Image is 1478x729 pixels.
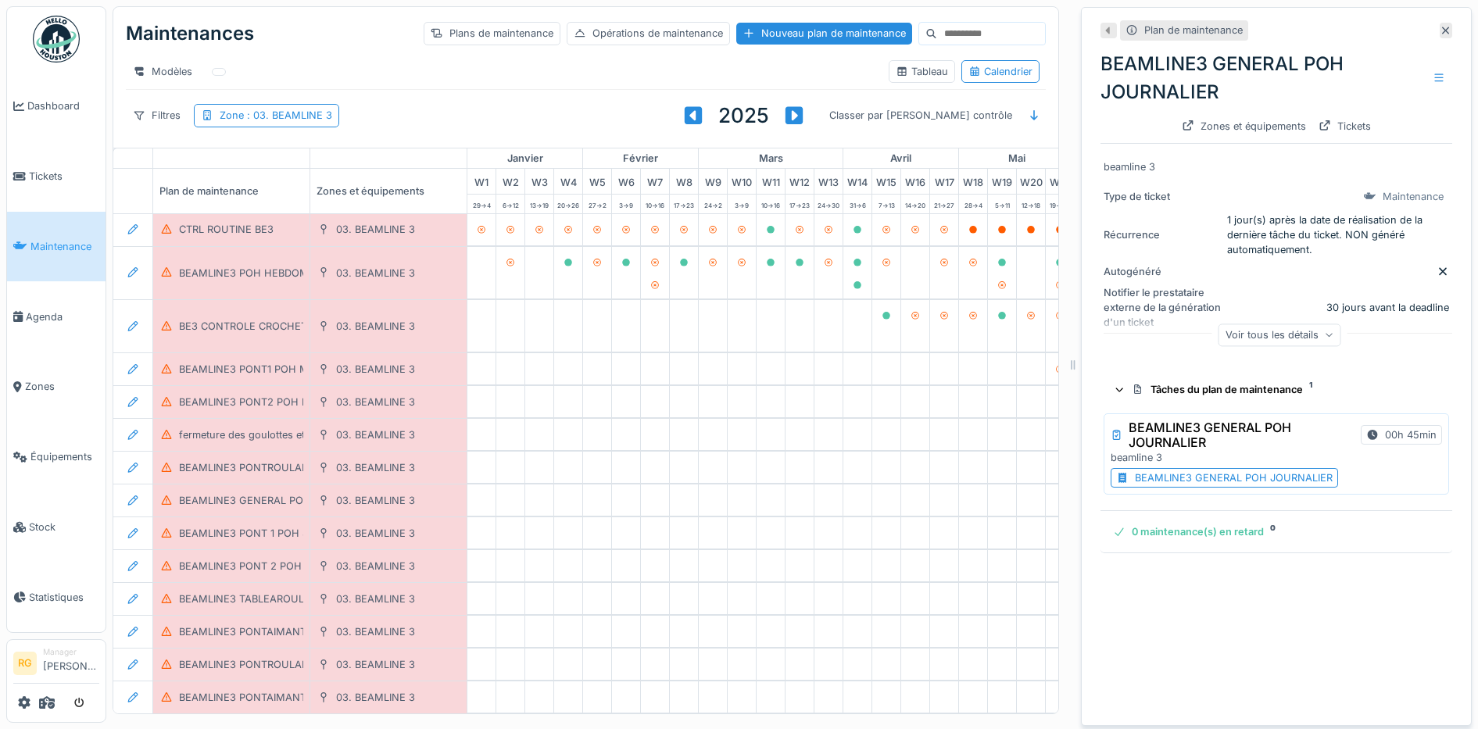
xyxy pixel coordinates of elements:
div: février [583,148,698,169]
div: Tableau [896,64,948,79]
div: 10 -> 16 [641,195,669,213]
div: W 14 [843,169,871,193]
div: 03. BEAMLINE 3 [336,362,415,377]
div: W 11 [757,169,785,193]
div: Type de ticket [1104,189,1221,204]
div: BE3 CONTROLE CROCHET [179,319,307,334]
div: 1 jour(s) après la date de réalisation de la dernière tâche du ticket. NON généré automatiquement. [1227,213,1449,258]
div: Plans de maintenance [424,22,560,45]
div: 0 maintenance(s) en retard [1113,524,1433,539]
li: RG [13,652,37,675]
div: Maintenances [126,13,254,54]
div: 03. BEAMLINE 3 [336,460,415,475]
div: Tâches du plan de maintenance [1132,382,1433,397]
div: 03. BEAMLINE 3 [336,624,415,639]
div: Autogénéré [1104,264,1221,279]
div: Récurrence [1104,227,1221,242]
div: 3 -> 9 [612,195,640,213]
div: 3 -> 9 [728,195,756,213]
div: 5 -> 11 [988,195,1016,213]
div: 27 -> 2 [583,195,611,213]
a: Maintenance [7,212,106,282]
div: BEAMLINE3 GENERAL POH JOURNALIER [1135,470,1333,485]
div: mai [959,148,1074,169]
div: W 21 [1046,169,1074,193]
div: W 18 [959,169,987,193]
div: 21 -> 27 [930,195,958,213]
div: BEAMLINE3 TABLEAROULEAUX POH MENSUEL [179,591,410,606]
div: W 3 [525,169,553,193]
div: 24 -> 2 [699,195,727,213]
div: 17 -> 23 [670,195,698,213]
div: Voir tous les détails [1219,323,1341,346]
div: W 6 [612,169,640,193]
div: BEAMLINE3 PONT 2 POH SEMESTRIEL [179,559,366,574]
div: beamline 3 [1104,159,1449,174]
a: Zones [7,352,106,422]
div: Zones et équipements [310,169,467,213]
span: Dashboard [27,98,99,113]
div: BEAMLINE3 PONT 1 POH SEMESTRIEL [179,526,363,541]
h3: BEAMLINE3 GENERAL POH JOURNALIER [1129,420,1355,450]
span: Stock [29,520,99,534]
div: W 7 [641,169,669,193]
span: Tickets [29,169,99,184]
span: Zones [25,379,99,394]
div: BEAMLINE3 POH HEBDOMADAIRE [179,266,345,281]
div: 03. BEAMLINE 3 [336,657,415,672]
div: Modèles [126,60,199,83]
div: W 8 [670,169,698,193]
div: W 13 [814,169,843,193]
div: 03. BEAMLINE 3 [336,427,415,442]
div: 03. BEAMLINE 3 [336,591,415,606]
div: W 1 [467,169,496,193]
a: Tickets [7,141,106,212]
div: 12 -> 18 [1017,195,1045,213]
span: Équipements [30,449,99,464]
div: 17 -> 23 [786,195,814,213]
div: Plan de maintenance [1144,23,1243,38]
p: beamline 3 [1111,450,1442,465]
div: 29 -> 4 [467,195,496,213]
div: 03. BEAMLINE 3 [336,526,415,541]
div: Zone [220,108,332,123]
div: fermeture des goulottes et des carter de protection [179,427,422,442]
div: Calendrier [968,64,1032,79]
li: [PERSON_NAME] [43,646,99,680]
a: RG Manager[PERSON_NAME] [13,646,99,684]
div: W 2 [496,169,524,193]
div: BEAMLINE3 PONT2 POH MENSUEL [179,395,351,409]
div: janvier [467,148,582,169]
div: Notifier le prestataire externe de la génération d'un ticket [1104,285,1221,331]
a: Équipements [7,422,106,492]
span: Maintenance [30,239,99,254]
div: Maintenance [1383,189,1444,204]
div: W 19 [988,169,1016,193]
div: Classer par [PERSON_NAME] contrôle [822,104,1019,127]
div: 20 -> 26 [554,195,582,213]
div: W 16 [901,169,929,193]
div: avril [843,148,958,169]
div: 03. BEAMLINE 3 [336,690,415,705]
div: Tickets [1312,116,1377,137]
a: Agenda [7,281,106,352]
div: 03. BEAMLINE 3 [336,395,415,409]
div: Filtres [126,104,188,127]
div: W 10 [728,169,756,193]
div: W 17 [930,169,958,193]
div: 03. BEAMLINE 3 [336,559,415,574]
div: BEAMLINE3 GENERAL POH JOURNALIER [179,493,377,508]
div: Nouveau plan de maintenance [736,23,912,44]
img: Badge_color-CXgf-gQk.svg [33,16,80,63]
span: Agenda [26,309,99,324]
div: Opérations de maintenance [567,22,730,45]
div: Plan de maintenance [153,169,310,213]
div: 10 -> 16 [757,195,785,213]
div: 28 -> 4 [959,195,987,213]
div: mars [699,148,843,169]
div: 03. BEAMLINE 3 [336,493,415,508]
div: 7 -> 13 [872,195,900,213]
div: Zones et équipements [1176,116,1312,137]
a: Statistiques [7,562,106,632]
a: Dashboard [7,71,106,141]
